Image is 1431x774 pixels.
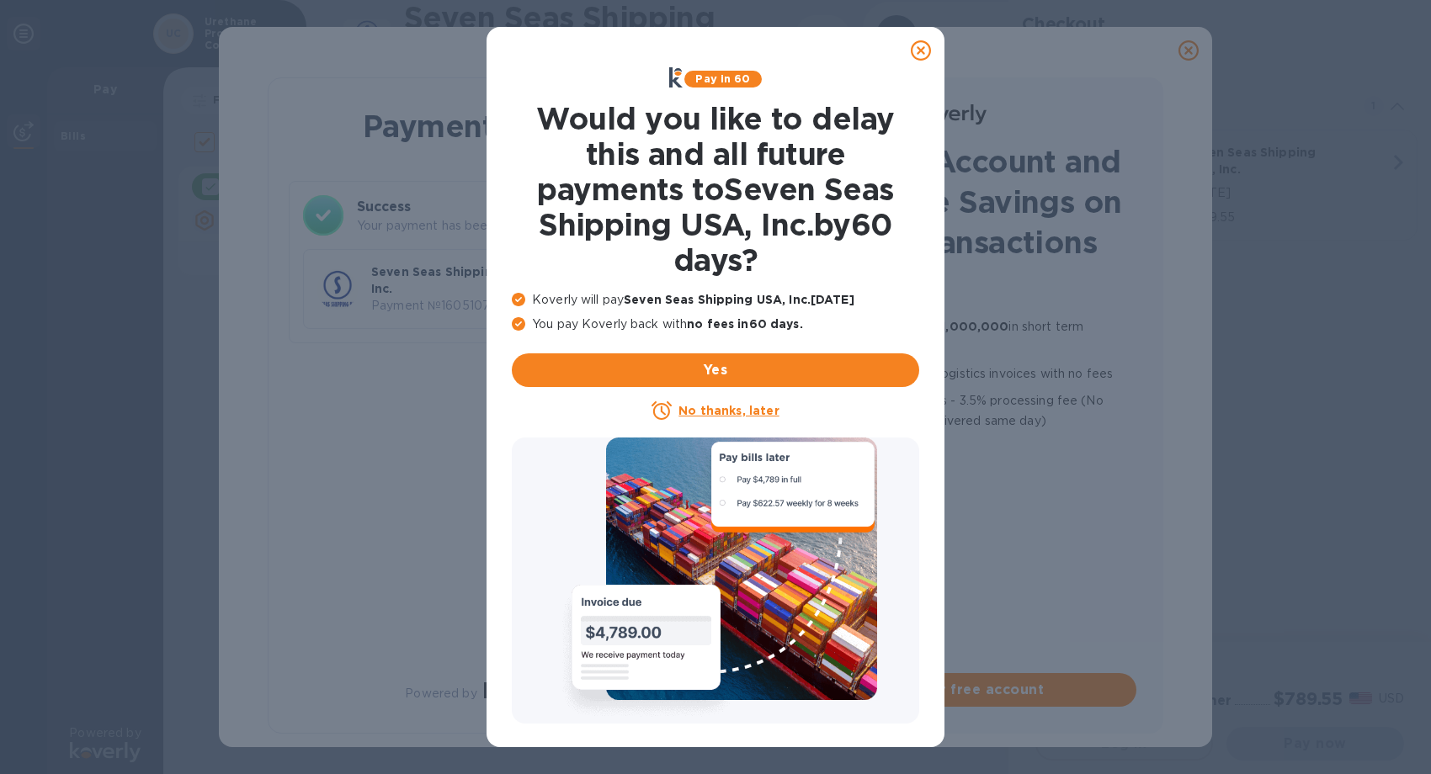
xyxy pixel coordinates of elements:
[791,316,1136,357] p: Quick approval for up to in short term financing
[371,297,535,315] p: Payment № 16051079
[687,317,802,331] b: no fees in 60 days .
[678,404,779,417] u: No thanks, later
[295,105,664,147] h1: Payment Result
[542,289,642,306] p: $20,974.72
[766,673,1136,707] button: Create your free account
[695,72,750,85] b: Pay in 60
[525,360,906,380] span: Yes
[791,293,917,306] b: No transaction fees
[405,685,476,702] p: Powered by
[624,293,854,306] b: Seven Seas Shipping USA, Inc. [DATE]
[791,437,1136,458] p: No transaction limit
[357,197,657,217] h3: Success
[791,367,923,380] b: 60 more days to pay
[791,394,855,407] b: Lower fee
[916,104,987,125] img: Logo
[512,291,919,309] p: Koverly will pay
[779,680,1123,700] span: Create your free account
[371,263,535,297] p: Seven Seas Shipping USA, Inc.
[512,353,919,387] button: Yes
[512,101,919,278] h1: Would you like to delay this and all future payments to Seven Seas Shipping USA, Inc. by 60 days ?
[542,273,576,287] b: Total
[791,390,1136,431] p: for Credit cards - 3.5% processing fee (No transaction limit, funds delivered same day)
[484,682,555,702] img: Logo
[766,141,1136,262] h1: Create an Account and Unlock Fee Savings on Future Transactions
[791,363,1136,384] p: all logistics invoices with no fees
[357,217,657,235] p: Your payment has been completed.
[934,320,1008,333] b: $1,000,000
[512,315,919,333] p: You pay Koverly back with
